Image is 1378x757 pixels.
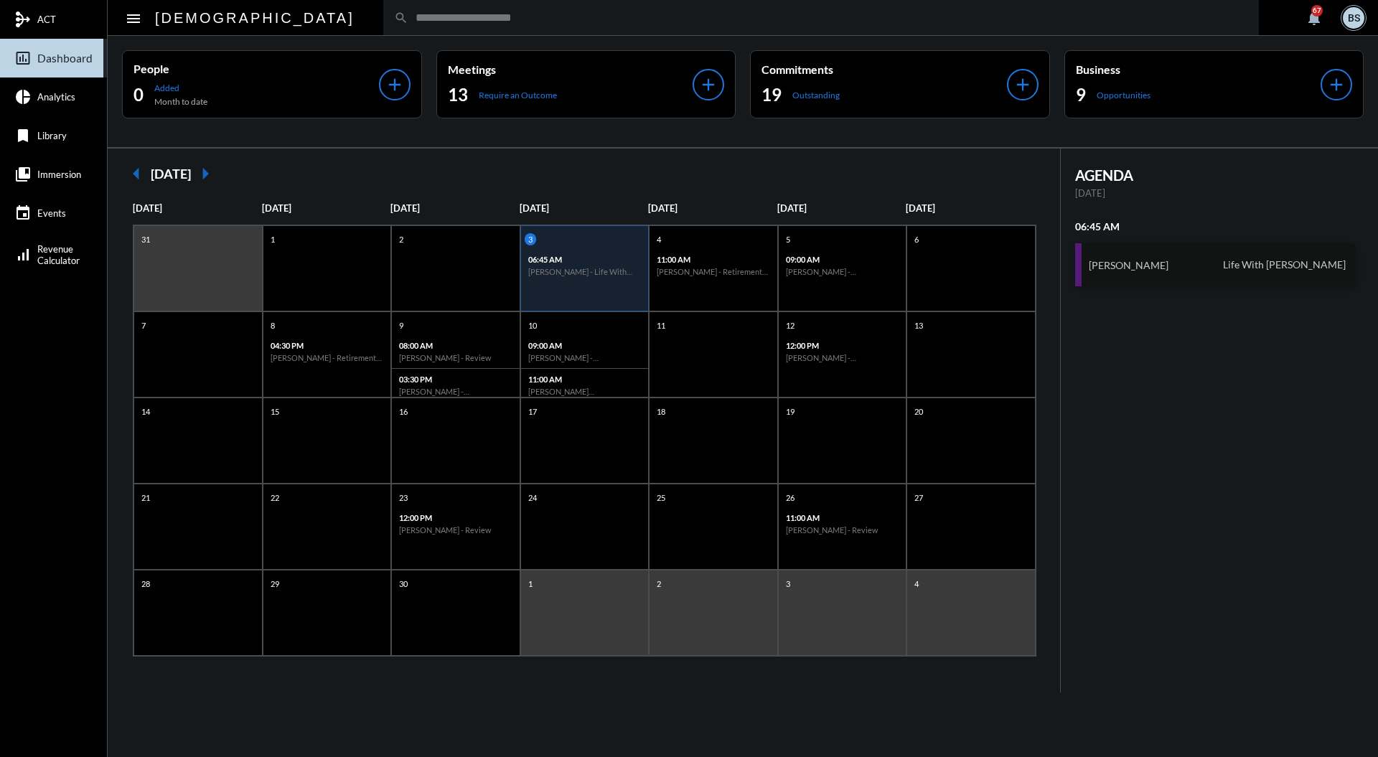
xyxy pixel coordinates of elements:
p: 11 [653,319,669,332]
span: Life With [PERSON_NAME] [1219,258,1349,271]
p: 1 [267,233,278,245]
p: 12:00 PM [786,341,899,350]
p: 12:00 PM [399,513,512,522]
p: 9 [395,319,407,332]
mat-icon: Side nav toggle icon [125,10,142,27]
p: 13 [911,319,927,332]
p: People [133,62,379,75]
p: 4 [911,578,922,590]
mat-icon: add [1013,75,1033,95]
p: 09:00 AM [786,255,899,264]
p: 7 [138,319,149,332]
p: [DATE] [520,202,649,214]
p: [DATE] [262,202,391,214]
p: Meetings [448,62,693,76]
h2: [DEMOGRAPHIC_DATA] [155,6,355,29]
p: 09:00 AM [528,341,642,350]
p: 16 [395,405,411,418]
p: [DATE] [390,202,520,214]
mat-icon: add [385,75,405,95]
p: 11:00 AM [786,513,899,522]
h2: [DATE] [151,166,191,182]
p: 27 [911,492,927,504]
p: 30 [395,578,411,590]
mat-icon: bookmark [14,127,32,144]
h6: [PERSON_NAME] - Retirement Doctrine Review [271,353,384,362]
mat-icon: notifications [1306,9,1323,27]
mat-icon: pie_chart [14,88,32,105]
h6: [PERSON_NAME] - Review [399,525,512,535]
mat-icon: arrow_left [122,159,151,188]
mat-icon: search [394,11,408,25]
button: Toggle sidenav [119,4,148,32]
mat-icon: mediation [14,11,32,28]
p: 24 [525,492,540,504]
p: 08:00 AM [399,341,512,350]
div: BS [1343,7,1364,29]
p: 12 [782,319,798,332]
p: 10 [525,319,540,332]
span: ACT [37,14,56,25]
p: 23 [395,492,411,504]
p: 22 [267,492,283,504]
mat-icon: add [1326,75,1346,95]
span: Immersion [37,169,81,180]
h2: AGENDA [1075,166,1357,184]
p: 06:45 AM [528,255,642,264]
mat-icon: collections_bookmark [14,166,32,183]
p: 3 [782,578,794,590]
h6: [PERSON_NAME] - Life With [PERSON_NAME] [528,267,642,276]
h2: 0 [133,83,144,106]
p: 11:00 AM [657,255,770,264]
p: 17 [525,405,540,418]
p: 03:30 PM [399,375,512,384]
mat-icon: event [14,204,32,222]
p: Month to date [154,96,207,107]
p: Added [154,83,207,93]
p: 2 [395,233,407,245]
p: 25 [653,492,669,504]
p: Require an Outcome [479,90,557,100]
p: 4 [653,233,665,245]
h6: [PERSON_NAME] - Review [399,353,512,362]
h2: 19 [761,83,782,106]
p: Opportunities [1097,90,1150,100]
p: 19 [782,405,798,418]
span: Revenue Calculator [37,243,80,266]
p: Business [1076,62,1321,76]
p: [DATE] [648,202,777,214]
p: 14 [138,405,154,418]
h6: [PERSON_NAME] - Review [786,525,899,535]
span: Events [37,207,66,219]
p: 3 [525,233,536,245]
p: 04:30 PM [271,341,384,350]
p: Commitments [761,62,1007,76]
p: 18 [653,405,669,418]
p: 5 [782,233,794,245]
h6: [PERSON_NAME] - [PERSON_NAME] - Verification [399,387,512,396]
p: Outstanding [792,90,840,100]
mat-icon: arrow_right [191,159,220,188]
mat-icon: insert_chart_outlined [14,50,32,67]
span: Dashboard [37,52,93,65]
h6: [PERSON_NAME] - [PERSON_NAME] - Review [528,353,642,362]
p: 26 [782,492,798,504]
p: 11:00 AM [528,375,642,384]
p: 15 [267,405,283,418]
h6: [PERSON_NAME] - Retirement Doctrine Review [657,267,770,276]
p: 31 [138,233,154,245]
p: 6 [911,233,922,245]
h2: 06:45 AM [1075,220,1357,232]
h2: 9 [1076,83,1086,106]
p: 8 [267,319,278,332]
p: [DATE] [1075,187,1357,199]
h3: [PERSON_NAME] [1089,259,1168,271]
p: 28 [138,578,154,590]
mat-icon: signal_cellular_alt [14,246,32,263]
span: Library [37,130,67,141]
h6: [PERSON_NAME] - [PERSON_NAME] - Income Protection [786,267,899,276]
p: 20 [911,405,927,418]
span: Analytics [37,91,75,103]
p: 29 [267,578,283,590]
p: [DATE] [777,202,906,214]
